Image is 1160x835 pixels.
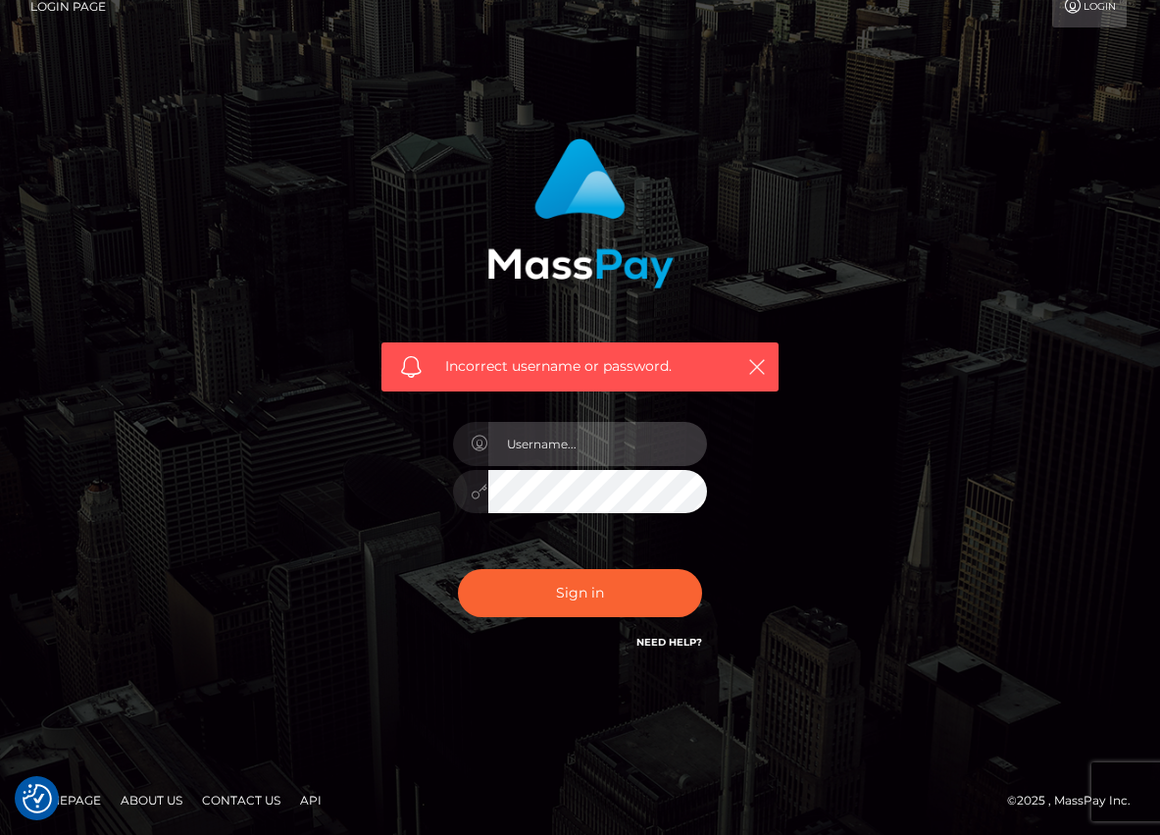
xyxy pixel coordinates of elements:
[23,784,52,813] img: Revisit consent button
[1007,790,1145,811] div: © 2025 , MassPay Inc.
[292,785,329,815] a: API
[22,785,109,815] a: Homepage
[488,422,708,466] input: Username...
[487,138,674,288] img: MassPay Login
[113,785,190,815] a: About Us
[23,784,52,813] button: Consent Preferences
[636,636,702,649] a: Need Help?
[458,569,703,617] button: Sign in
[445,356,725,377] span: Incorrect username or password.
[194,785,288,815] a: Contact Us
